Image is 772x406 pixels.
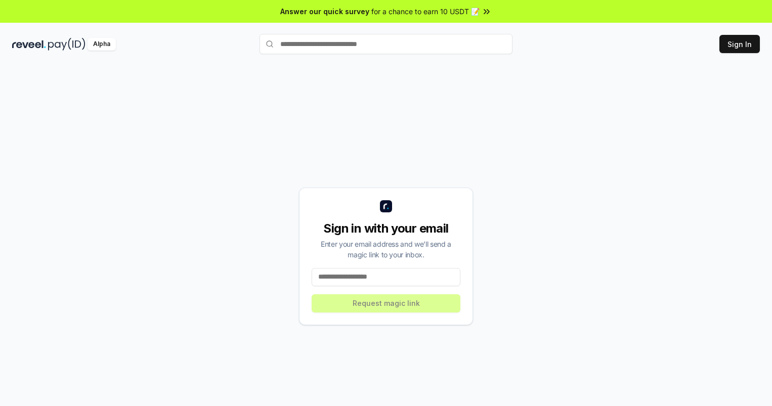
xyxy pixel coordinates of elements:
div: Sign in with your email [312,220,460,237]
img: logo_small [380,200,392,212]
div: Alpha [88,38,116,51]
span: Answer our quick survey [280,6,369,17]
button: Sign In [719,35,760,53]
span: for a chance to earn 10 USDT 📝 [371,6,480,17]
img: pay_id [48,38,85,51]
img: reveel_dark [12,38,46,51]
div: Enter your email address and we’ll send a magic link to your inbox. [312,239,460,260]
